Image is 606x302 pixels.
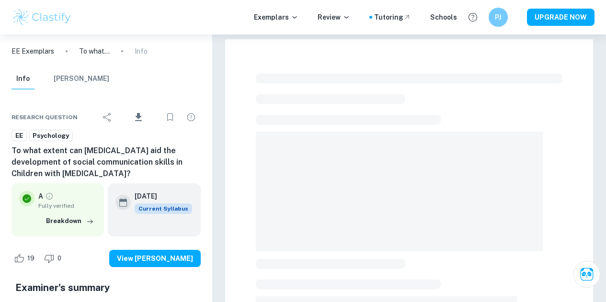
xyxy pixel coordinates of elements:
div: Share [98,108,117,127]
img: Clastify logo [11,8,72,27]
div: Report issue [182,108,201,127]
div: Like [11,251,40,266]
h5: Examiner's summary [15,280,197,295]
a: Psychology [29,130,73,142]
button: [PERSON_NAME] [54,68,109,89]
p: Review [318,12,350,22]
span: EE [12,131,26,141]
button: Info [11,68,34,89]
a: EE Exemplars [11,46,54,56]
p: Info [135,46,148,56]
span: Psychology [29,131,72,141]
span: 0 [52,254,67,263]
button: UPGRADE NOW [527,9,595,26]
h6: PJ [493,12,504,22]
span: 19 [22,254,40,263]
button: Breakdown [44,214,96,228]
p: Exemplars [254,12,298,22]
div: Download [119,105,159,130]
a: EE [11,130,27,142]
button: Help and Feedback [465,9,481,25]
span: Research question [11,113,78,122]
div: Dislike [42,251,67,266]
h6: To what extent can [MEDICAL_DATA] aid the development of social communication skills in Children ... [11,145,201,179]
a: Tutoring [374,12,411,22]
p: To what extent can [MEDICAL_DATA] aid the development of social communication skills in Children ... [79,46,110,56]
a: Grade fully verified [45,192,54,201]
button: PJ [489,8,508,27]
span: Fully verified [38,201,96,210]
div: This exemplar is based on the current syllabus. Feel free to refer to it for inspiration/ideas wh... [135,203,192,214]
p: A [38,191,43,201]
button: Ask Clai [573,261,600,288]
span: Current Syllabus [135,203,192,214]
div: Bookmark [160,108,180,127]
h6: [DATE] [135,191,184,201]
button: View [PERSON_NAME] [109,250,201,267]
a: Schools [430,12,457,22]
